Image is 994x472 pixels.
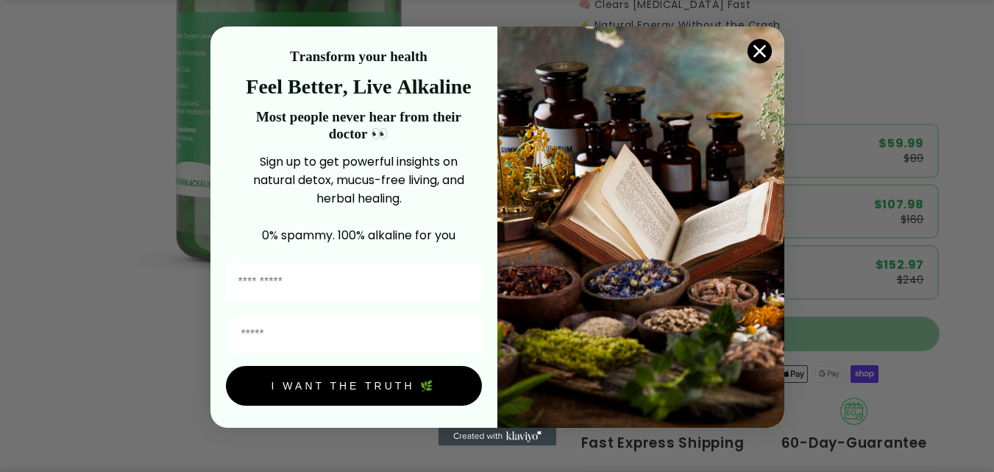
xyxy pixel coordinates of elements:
[747,38,773,64] button: Close dialog
[226,264,482,301] input: First Name
[229,316,482,353] input: Email
[439,428,556,445] a: Created with Klaviyo - opens in a new tab
[236,152,482,208] p: Sign up to get powerful insights on natural detox, mucus-free living, and herbal healing.
[226,366,482,406] button: I WANT THE TRUTH 🌿
[246,75,471,98] strong: Feel Better, Live Alkaline
[497,27,784,428] img: 4a4a186a-b914-4224-87c7-990d8ecc9bca.jpeg
[290,49,427,64] strong: Transform your health
[236,226,482,244] p: 0% spammy. 100% alkaline for you
[256,109,461,141] strong: Most people never hear from their doctor 👀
